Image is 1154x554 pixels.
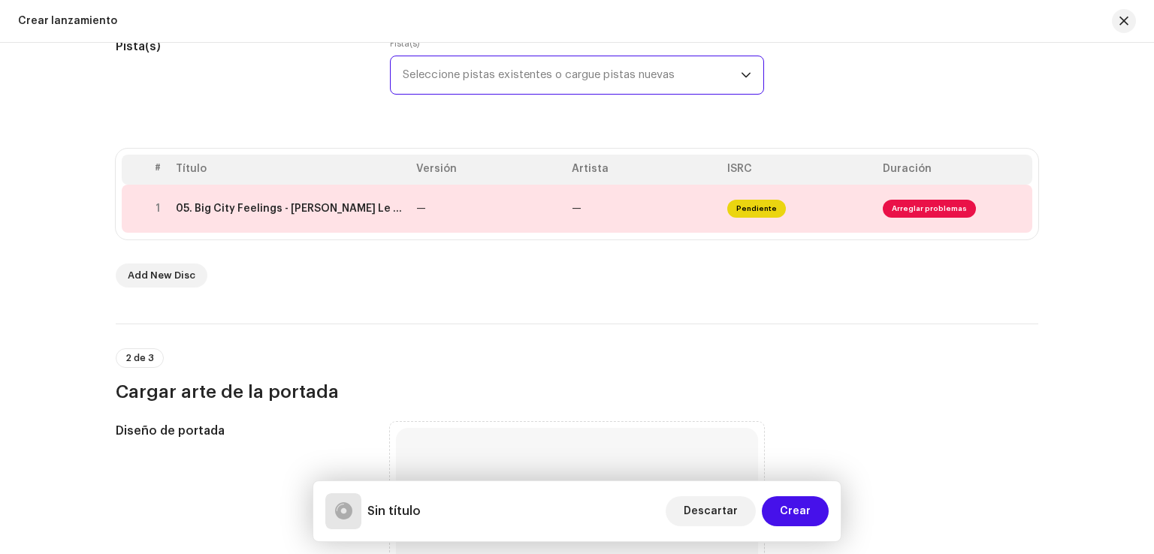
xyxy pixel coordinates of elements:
[684,496,738,526] span: Descartar
[721,155,877,185] th: ISRC
[403,56,741,94] span: Seleccione pistas existentes o cargue pistas nuevas
[410,155,566,185] th: Versión
[390,38,427,50] label: Pista(s)
[727,200,786,218] span: Pendiente
[116,380,1038,404] h3: Cargar arte de la portada
[116,422,366,440] h5: Diseño de portada
[367,502,421,520] h5: Sin título
[883,200,976,218] span: Arreglar problemas
[176,203,404,215] div: 05. Big City Feelings - Brandan Le Saint [Voyage Data Recorder] (master final).wav
[762,496,829,526] button: Crear
[116,38,366,56] h5: Pista(s)
[566,155,721,185] th: Artista
[780,496,811,526] span: Crear
[666,496,756,526] button: Descartar
[741,56,751,94] div: dropdown trigger
[572,203,582,214] span: —
[877,155,1032,185] th: Duración
[170,155,410,185] th: Título
[416,203,426,214] span: —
